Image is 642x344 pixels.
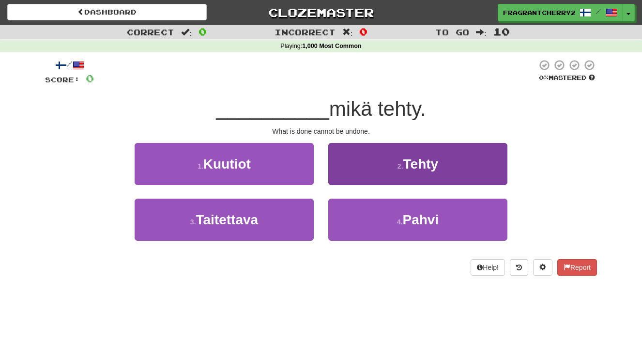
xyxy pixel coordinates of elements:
[402,212,439,227] span: Pahvi
[86,72,94,84] span: 0
[471,259,505,276] button: Help!
[198,162,203,170] small: 1 .
[359,26,367,37] span: 0
[45,76,80,84] span: Score:
[302,43,361,49] strong: 1,000 Most Common
[503,8,575,17] span: FragrantCherry2875
[403,156,439,172] span: Tehty
[328,199,507,241] button: 4.Pahvi
[493,26,510,37] span: 10
[328,143,507,185] button: 2.Tehty
[342,28,353,36] span: :
[135,199,314,241] button: 3.Taitettava
[539,74,549,81] span: 0 %
[199,26,207,37] span: 0
[203,156,251,172] span: Kuutiot
[329,97,426,120] span: mikä tehty.
[596,8,601,15] span: /
[537,74,597,82] div: Mastered
[397,162,403,170] small: 2 .
[221,4,421,21] a: Clozemaster
[435,27,469,37] span: To go
[557,259,597,276] button: Report
[275,27,336,37] span: Incorrect
[498,4,623,21] a: FragrantCherry2875 /
[476,28,487,36] span: :
[190,218,196,226] small: 3 .
[181,28,192,36] span: :
[196,212,259,227] span: Taitettava
[216,97,329,120] span: __________
[7,4,207,20] a: Dashboard
[45,126,597,136] div: What is done cannot be undone.
[127,27,174,37] span: Correct
[135,143,314,185] button: 1.Kuutiot
[510,259,528,276] button: Round history (alt+y)
[45,59,94,71] div: /
[397,218,403,226] small: 4 .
